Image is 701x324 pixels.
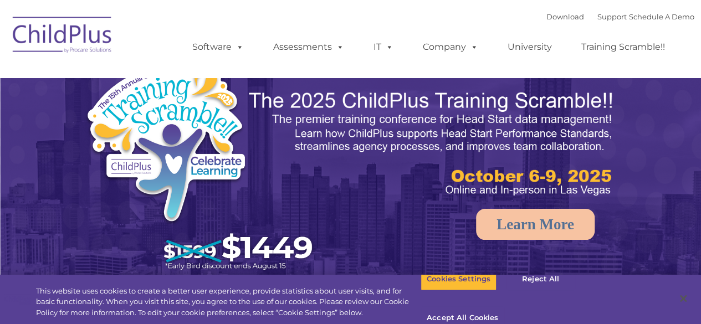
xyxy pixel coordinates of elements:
[506,268,575,291] button: Reject All
[7,9,118,64] img: ChildPlus by Procare Solutions
[181,36,255,58] a: Software
[262,36,355,58] a: Assessments
[546,12,694,21] font: |
[546,12,584,21] a: Download
[476,209,595,240] a: Learn More
[597,12,627,21] a: Support
[629,12,694,21] a: Schedule A Demo
[570,36,676,58] a: Training Scramble!!
[154,119,201,127] span: Phone number
[412,36,489,58] a: Company
[497,36,563,58] a: University
[36,286,421,318] div: This website uses cookies to create a better user experience, provide statistics about user visit...
[362,36,405,58] a: IT
[154,73,188,81] span: Last name
[671,286,695,311] button: Close
[421,268,497,291] button: Cookies Settings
